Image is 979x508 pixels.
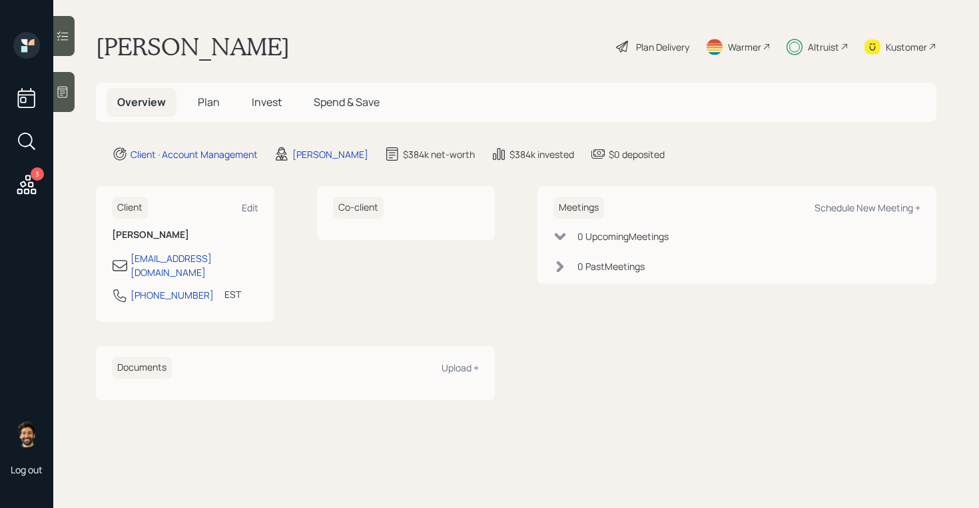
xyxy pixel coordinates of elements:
div: $384k net-worth [403,147,475,161]
div: Edit [242,201,258,214]
span: Invest [252,95,282,109]
div: [PHONE_NUMBER] [131,288,214,302]
div: Warmer [728,40,761,54]
div: Upload + [442,361,479,374]
div: [PERSON_NAME] [292,147,368,161]
div: EST [224,287,241,301]
span: Plan [198,95,220,109]
div: Schedule New Meeting + [815,201,920,214]
div: $0 deposited [609,147,665,161]
h6: Co-client [333,197,384,219]
div: Altruist [808,40,839,54]
h6: Documents [112,357,172,379]
img: eric-schwartz-headshot.png [13,421,40,447]
h6: Meetings [553,197,604,219]
span: Spend & Save [314,95,380,109]
div: $384k invested [509,147,574,161]
div: Plan Delivery [636,40,689,54]
div: 0 Upcoming Meeting s [577,229,669,243]
div: Log out [11,463,43,476]
div: 3 [31,167,44,181]
div: Kustomer [886,40,927,54]
div: 0 Past Meeting s [577,259,645,273]
div: Client · Account Management [131,147,258,161]
h6: Client [112,197,148,219]
span: Overview [117,95,166,109]
h1: [PERSON_NAME] [96,32,290,61]
h6: [PERSON_NAME] [112,229,258,241]
div: [EMAIL_ADDRESS][DOMAIN_NAME] [131,251,258,279]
